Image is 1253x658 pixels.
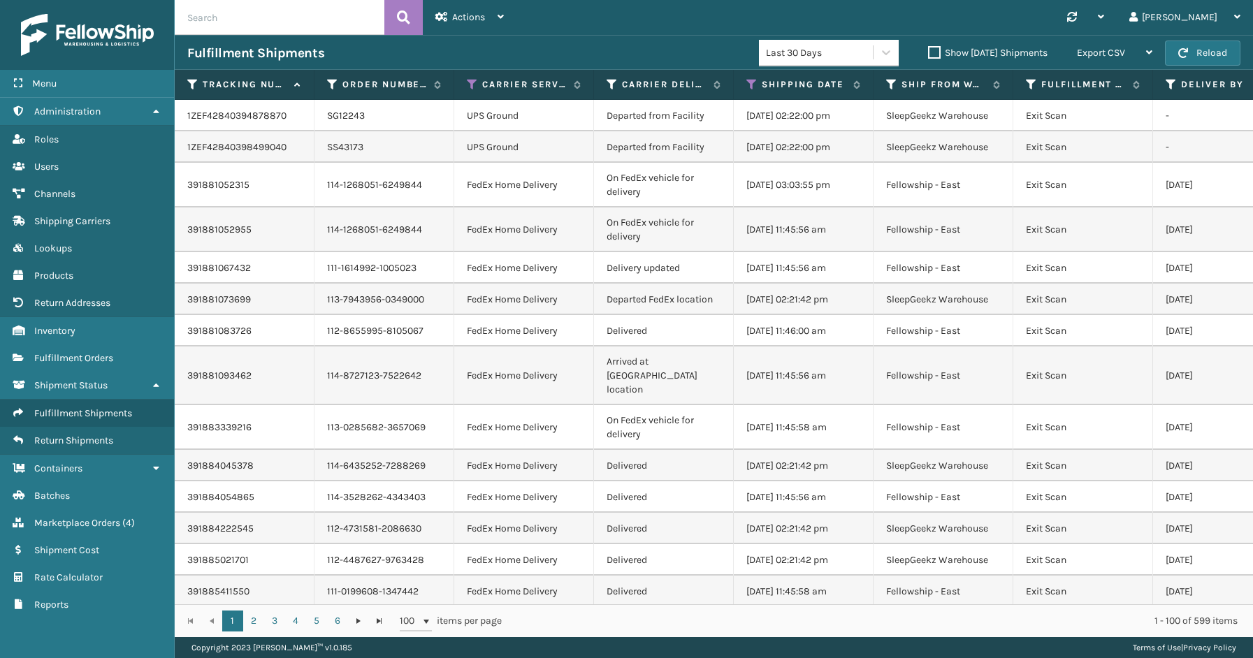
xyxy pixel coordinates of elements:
[454,100,594,131] td: UPS Ground
[1013,163,1153,207] td: Exit Scan
[400,614,421,628] span: 100
[34,352,113,364] span: Fulfillment Orders
[34,270,73,282] span: Products
[175,131,314,163] td: 1ZEF42840398499040
[400,611,502,631] span: items per page
[34,215,110,227] span: Shipping Carriers
[454,450,594,481] td: FedEx Home Delivery
[369,611,390,631] a: Go to the last page
[1013,346,1153,405] td: Exit Scan
[285,611,306,631] a: 4
[452,11,485,23] span: Actions
[327,554,424,566] a: 112-4487627-9763428
[762,78,846,91] label: Shipping Date
[594,163,734,207] td: On FedEx vehicle for delivery
[327,585,419,597] a: 111-0199608-1347442
[1183,643,1236,652] a: Privacy Policy
[34,490,70,502] span: Batches
[34,242,72,254] span: Lookups
[1013,284,1153,315] td: Exit Scan
[594,405,734,450] td: On FedEx vehicle for delivery
[734,100,874,131] td: [DATE] 02:22:00 pm
[454,544,594,576] td: FedEx Home Delivery
[874,163,1013,207] td: Fellowship - East
[34,571,103,583] span: Rate Calculator
[175,100,314,131] td: 1ZEF42840394878870
[1013,450,1153,481] td: Exit Scan
[594,252,734,284] td: Delivery updated
[34,297,110,309] span: Return Addresses
[175,252,314,284] td: 391881067432
[874,315,1013,346] td: Fellowship - East
[874,100,1013,131] td: SleepGeekz Warehouse
[175,576,314,607] td: 391885411550
[327,141,363,153] a: SS43173
[1013,544,1153,576] td: Exit Scan
[454,252,594,284] td: FedEx Home Delivery
[327,224,422,235] a: 114-1268051-6249844
[1133,643,1181,652] a: Terms of Use
[594,315,734,346] td: Delivered
[175,207,314,252] td: 391881052955
[175,346,314,405] td: 391881093462
[734,576,874,607] td: [DATE] 11:45:58 am
[175,481,314,513] td: 391884054865
[1013,131,1153,163] td: Exit Scan
[306,611,327,631] a: 5
[32,78,57,89] span: Menu
[454,284,594,315] td: FedEx Home Delivery
[327,179,422,191] a: 114-1268051-6249844
[327,611,348,631] a: 6
[175,513,314,544] td: 391884222545
[874,576,1013,607] td: Fellowship - East
[374,615,385,627] span: Go to the last page
[874,450,1013,481] td: SleepGeekz Warehouse
[327,491,426,503] a: 114-3528262-4343403
[1041,78,1126,91] label: Fulfillment Order Status
[734,346,874,405] td: [DATE] 11:45:56 am
[353,615,364,627] span: Go to the next page
[734,163,874,207] td: [DATE] 03:03:55 pm
[454,405,594,450] td: FedEx Home Delivery
[191,637,352,658] p: Copyright 2023 [PERSON_NAME]™ v 1.0.185
[1013,576,1153,607] td: Exit Scan
[34,325,75,337] span: Inventory
[874,207,1013,252] td: Fellowship - East
[342,78,427,91] label: Order Number
[203,78,287,91] label: Tracking Number
[34,434,113,446] span: Return Shipments
[34,379,108,391] span: Shipment Status
[622,78,707,91] label: Carrier Delivery Status
[734,544,874,576] td: [DATE] 02:21:42 pm
[34,105,101,117] span: Administration
[264,611,285,631] a: 3
[594,284,734,315] td: Departed FedEx location
[766,45,874,60] div: Last 30 Days
[594,131,734,163] td: Departed from Facility
[34,161,59,173] span: Users
[874,131,1013,163] td: SleepGeekz Warehouse
[34,133,59,145] span: Roles
[327,262,417,274] a: 111-1614992-1005023
[734,450,874,481] td: [DATE] 02:21:42 pm
[175,284,314,315] td: 391881073699
[874,544,1013,576] td: SleepGeekz Warehouse
[454,163,594,207] td: FedEx Home Delivery
[122,517,135,529] span: ( 4 )
[21,14,154,56] img: logo
[1165,41,1240,66] button: Reload
[594,481,734,513] td: Delivered
[1013,252,1153,284] td: Exit Scan
[521,614,1238,628] div: 1 - 100 of 599 items
[454,315,594,346] td: FedEx Home Delivery
[175,315,314,346] td: 391881083726
[734,131,874,163] td: [DATE] 02:22:00 pm
[175,544,314,576] td: 391885021701
[734,284,874,315] td: [DATE] 02:21:42 pm
[874,481,1013,513] td: Fellowship - East
[594,346,734,405] td: Arrived at [GEOGRAPHIC_DATA] location
[482,78,567,91] label: Carrier Service
[1013,100,1153,131] td: Exit Scan
[454,481,594,513] td: FedEx Home Delivery
[327,460,426,471] a: 114-6435252-7288269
